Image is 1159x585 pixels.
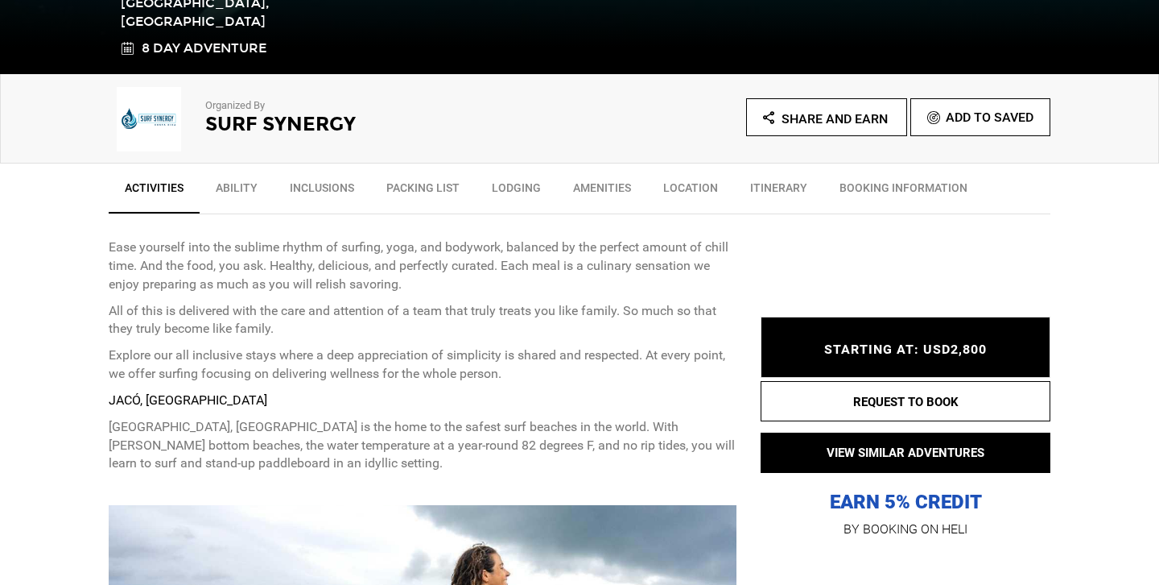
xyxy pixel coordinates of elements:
[109,239,736,294] p: Ease yourself into the sublime rhythm of surfing, yoga, and bodywork, balanced by the perfect amo...
[647,172,734,212] a: Location
[274,172,370,212] a: Inclusions
[109,346,736,384] p: Explore our all inclusive stays where a deep appreciation of simplicity is shared and respected. ...
[761,518,1050,541] p: BY BOOKING ON HELI
[476,172,557,212] a: Lodging
[734,172,823,212] a: Itinerary
[946,110,1033,125] span: Add To Saved
[142,39,266,58] span: 8 Day Adventure
[109,172,200,214] a: Activities
[200,172,274,212] a: Ability
[205,114,535,135] h2: Surf Synergy
[205,98,535,114] p: Organized By
[109,392,267,408] strong: JACÓ, [GEOGRAPHIC_DATA]
[109,418,736,474] p: [GEOGRAPHIC_DATA], [GEOGRAPHIC_DATA] is the home to the safest surf beaches in the world. With [P...
[370,172,476,212] a: Packing List
[824,342,987,357] span: STARTING AT: USD2,800
[761,329,1050,515] p: EARN 5% CREDIT
[109,302,736,339] p: All of this is delivered with the care and attention of a team that truly treats you like family....
[823,172,984,212] a: BOOKING INFORMATION
[109,87,189,151] img: img_b69c435c4d69bd02f1f4cedfdc3b8123.png
[761,381,1050,421] button: REQUEST TO BOOK
[761,433,1050,473] button: VIEW SIMILAR ADVENTURES
[557,172,647,212] a: Amenities
[782,111,888,127] span: Share and Earn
